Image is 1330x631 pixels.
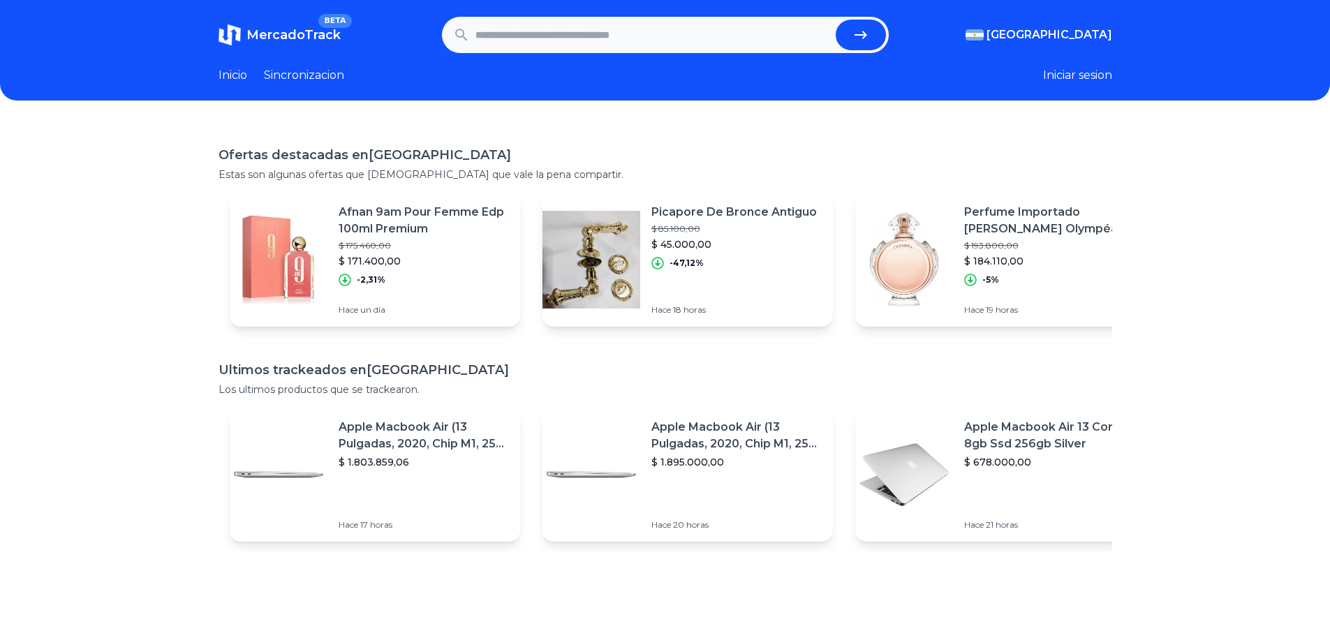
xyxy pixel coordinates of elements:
[982,274,999,285] p: -5%
[219,383,1112,396] p: Los ultimos productos que se trackearon.
[964,204,1135,237] p: Perfume Importado [PERSON_NAME] Olympéa Mujer Edp 50ml Original Sello Afip
[670,258,704,269] p: -47,12%
[246,27,341,43] span: MercadoTrack
[964,455,1135,469] p: $ 678.000,00
[964,419,1135,452] p: Apple Macbook Air 13 Core I5 8gb Ssd 256gb Silver
[987,27,1112,43] span: [GEOGRAPHIC_DATA]
[651,223,817,235] p: $ 85.100,00
[651,237,817,251] p: $ 45.000,00
[542,193,833,327] a: Featured imagePicapore De Bronce Antiguo$ 85.100,00$ 45.000,00-47,12%Hace 18 horas
[542,211,640,309] img: Featured image
[542,408,833,542] a: Featured imageApple Macbook Air (13 Pulgadas, 2020, Chip M1, 256 Gb De Ssd, 8 Gb De Ram) - Plata$...
[219,67,247,84] a: Inicio
[966,27,1112,43] button: [GEOGRAPHIC_DATA]
[964,519,1135,530] p: Hace 21 horas
[219,168,1112,181] p: Estas son algunas ofertas que [DEMOGRAPHIC_DATA] que vale la pena compartir.
[339,419,509,452] p: Apple Macbook Air (13 Pulgadas, 2020, Chip M1, 256 Gb De Ssd, 8 Gb De Ram) - Plata
[964,240,1135,251] p: $ 193.800,00
[219,145,1112,165] h1: Ofertas destacadas en [GEOGRAPHIC_DATA]
[339,204,509,237] p: Afnan 9am Pour Femme Edp 100ml Premium
[966,29,984,40] img: Argentina
[318,14,351,28] span: BETA
[230,408,520,542] a: Featured imageApple Macbook Air (13 Pulgadas, 2020, Chip M1, 256 Gb De Ssd, 8 Gb De Ram) - Plata$...
[264,67,344,84] a: Sincronizacion
[230,193,520,327] a: Featured imageAfnan 9am Pour Femme Edp 100ml Premium$ 175.460,00$ 171.400,00-2,31%Hace un día
[651,519,822,530] p: Hace 20 horas
[219,24,241,46] img: MercadoTrack
[230,211,327,309] img: Featured image
[219,360,1112,380] h1: Ultimos trackeados en [GEOGRAPHIC_DATA]
[651,204,817,221] p: Picapore De Bronce Antiguo
[855,211,953,309] img: Featured image
[339,304,509,315] p: Hace un día
[855,426,953,524] img: Featured image
[357,274,385,285] p: -2,31%
[339,455,509,469] p: $ 1.803.859,06
[855,408,1146,542] a: Featured imageApple Macbook Air 13 Core I5 8gb Ssd 256gb Silver$ 678.000,00Hace 21 horas
[651,419,822,452] p: Apple Macbook Air (13 Pulgadas, 2020, Chip M1, 256 Gb De Ssd, 8 Gb De Ram) - Plata
[855,193,1146,327] a: Featured imagePerfume Importado [PERSON_NAME] Olympéa Mujer Edp 50ml Original Sello Afip$ 193.800...
[339,519,509,530] p: Hace 17 horas
[651,304,817,315] p: Hace 18 horas
[339,254,509,268] p: $ 171.400,00
[964,254,1135,268] p: $ 184.110,00
[219,24,341,46] a: MercadoTrackBETA
[1043,67,1112,84] button: Iniciar sesion
[542,426,640,524] img: Featured image
[651,455,822,469] p: $ 1.895.000,00
[230,426,327,524] img: Featured image
[339,240,509,251] p: $ 175.460,00
[964,304,1135,315] p: Hace 19 horas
